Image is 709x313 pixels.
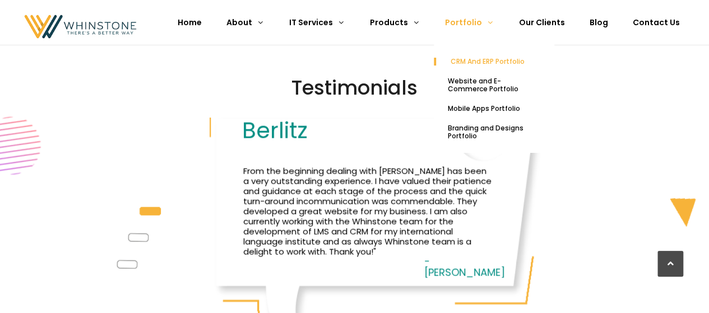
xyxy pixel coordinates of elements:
[370,17,408,28] span: Products
[451,57,525,66] span: CRM And ERP Portfolio
[434,105,554,113] a: Mobile Apps Portfolio
[434,124,554,140] a: Branding and Designs Portfolio
[289,17,333,28] span: IT Services
[226,17,252,28] span: About
[653,259,709,313] iframe: Chat Widget
[448,123,523,141] span: Branding and Designs Portfolio
[47,75,663,100] h2: Testimonials
[448,104,520,113] span: Mobile Apps Portfolio
[590,17,608,28] span: Blog
[448,76,518,94] span: Website and E-Commerce Portfolio
[670,197,698,228] img: b4
[519,17,565,28] span: Our Clients
[178,17,202,28] span: Home
[434,58,554,66] a: CRM And ERP Portfolio
[243,166,493,269] div: From the beginning dealing with [PERSON_NAME] has been a very outstanding experience. I have valu...
[424,256,505,265] div: - [PERSON_NAME]
[242,116,308,144] div: Berlitz
[445,17,482,28] span: Portfolio
[633,17,680,28] span: Contact Us
[434,77,554,94] a: Website and E-Commerce Portfolio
